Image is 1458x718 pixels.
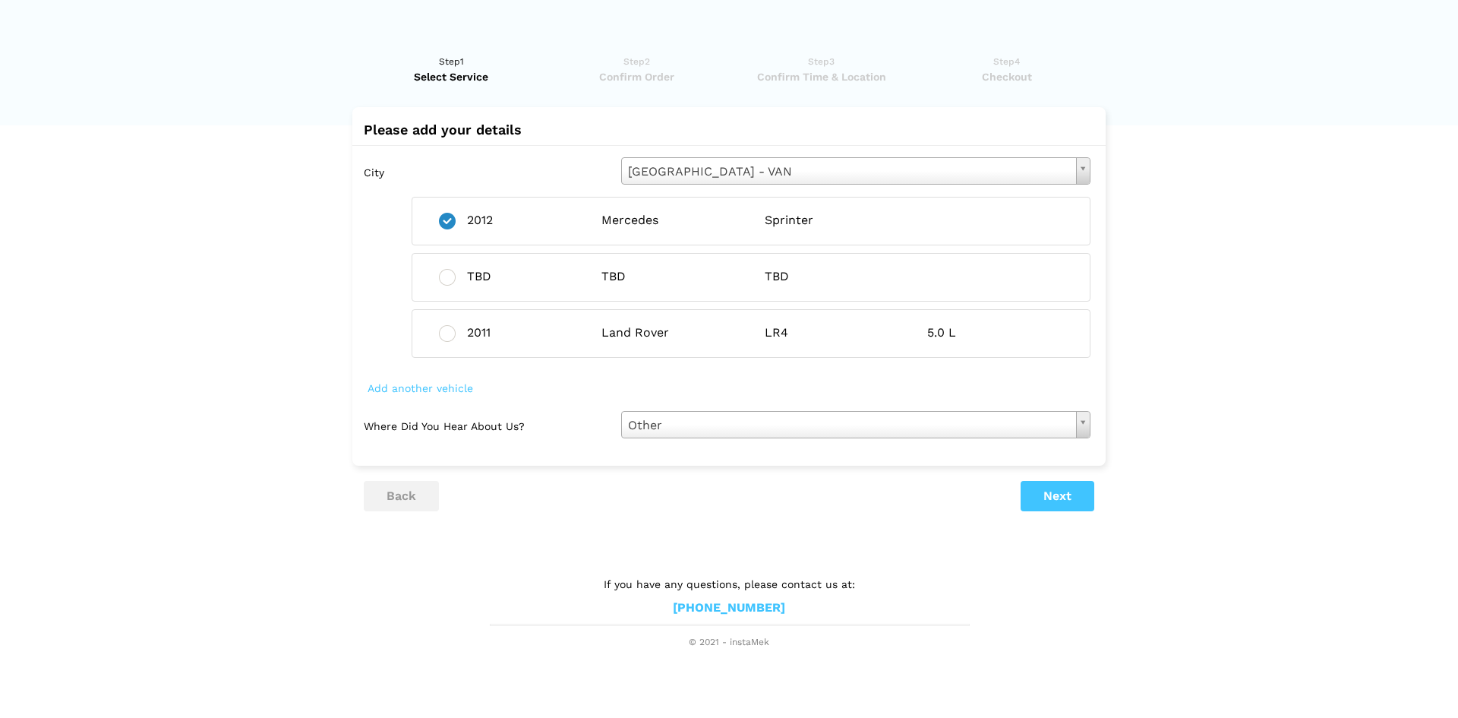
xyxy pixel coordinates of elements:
a: Step1 [364,54,539,84]
span: Checkout [919,69,1094,84]
a: Step3 [734,54,909,84]
span: Confirm Time & Location [734,69,909,84]
label: TBD [601,269,626,285]
a: [GEOGRAPHIC_DATA] - VAN [621,157,1090,185]
span: 2012 [467,213,493,227]
span: Add another vehicle [364,378,477,399]
div: TBD [765,269,904,285]
span: Select Service [364,69,539,84]
label: Where did you hear about us? [364,411,610,438]
a: Step4 [919,54,1094,84]
a: [PHONE_NUMBER] [673,600,785,616]
h2: Please add your details [364,122,1094,138]
button: Next [1021,481,1094,511]
span: Confirm Order [549,69,724,84]
div: LR4 [765,325,904,341]
span: © 2021 - instaMek [490,637,968,649]
label: City [364,157,610,185]
span: Other [628,416,1070,435]
span: [GEOGRAPHIC_DATA] - VAN [628,162,1070,182]
div: 5.0 L [927,325,1067,341]
label: Land Rover [601,325,669,341]
label: Mercedes [601,213,658,229]
a: Other [621,411,1090,438]
span: TBD [467,269,491,283]
button: back [364,481,439,511]
span: 2011 [467,325,491,340]
a: Step2 [549,54,724,84]
p: If you have any questions, please contact us at: [490,576,968,593]
div: Sprinter [765,213,904,229]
